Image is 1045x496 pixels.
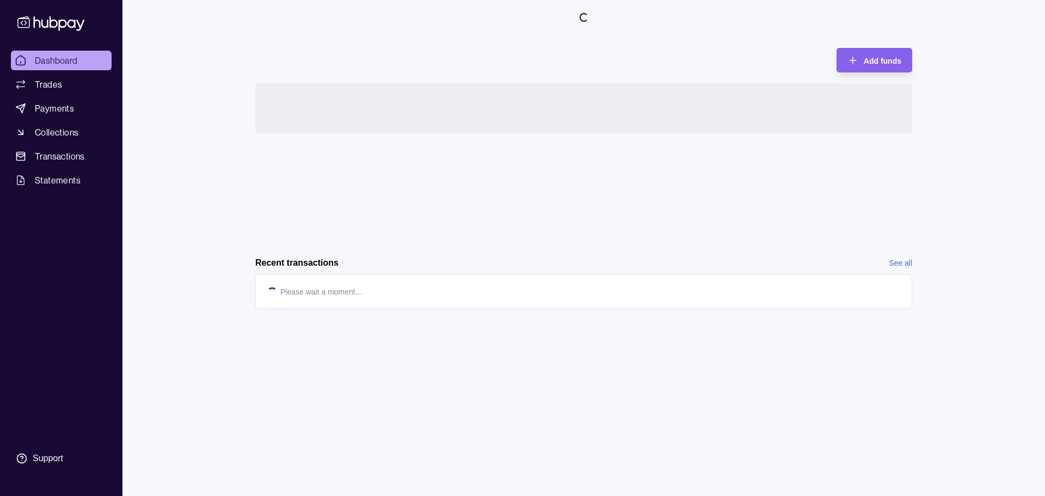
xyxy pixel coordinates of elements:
a: Support [11,447,112,470]
span: Add funds [864,57,901,65]
a: Trades [11,75,112,94]
a: Transactions [11,146,112,166]
span: Collections [35,126,78,139]
span: Payments [35,102,74,115]
a: Dashboard [11,51,112,70]
a: Statements [11,170,112,190]
span: Trades [35,78,62,91]
button: Add funds [837,48,912,72]
span: Transactions [35,150,85,163]
p: Please wait a moment… [280,286,363,298]
h2: Recent transactions [255,257,339,269]
a: Collections [11,123,112,142]
a: Payments [11,99,112,118]
span: Statements [35,174,81,187]
div: Support [33,452,63,464]
a: See all [889,257,912,269]
span: Dashboard [35,54,78,67]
